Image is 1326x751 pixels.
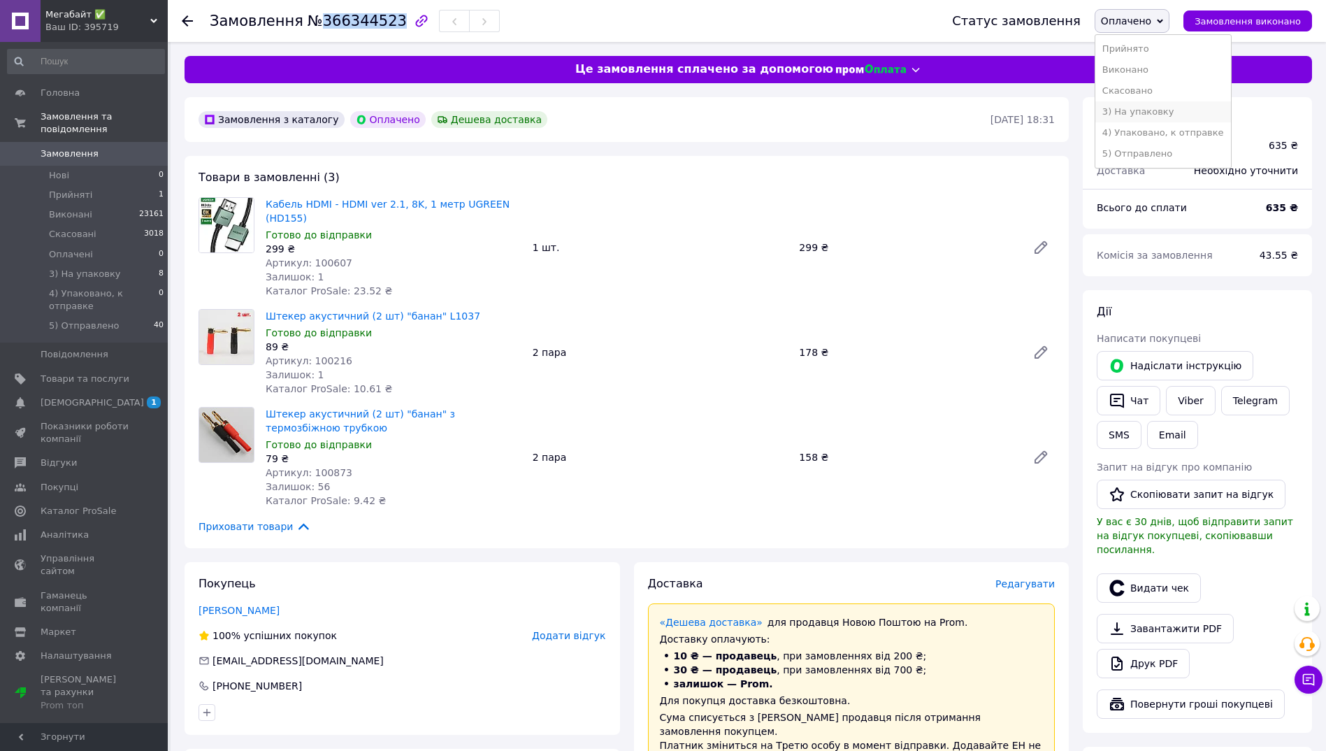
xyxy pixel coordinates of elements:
span: Мегабайт ✅ [45,8,150,21]
span: Редагувати [995,578,1055,589]
time: [DATE] 18:31 [990,114,1055,125]
div: 178 ₴ [793,343,1021,362]
li: Прийнято [1095,38,1231,59]
span: 3018 [144,228,164,241]
span: Замовлення та повідомлення [41,110,168,136]
img: Кабель HDMI - HDMI ver 2.1, 8K, 1 метр UGREEN (HD155) [199,198,254,252]
div: Доставку оплачують: [660,632,1044,646]
span: [DEMOGRAPHIC_DATA] [41,396,144,409]
span: 4) Упаковано, к отправке [49,287,159,313]
span: Доставка [1097,165,1145,176]
a: Редагувати [1027,234,1055,262]
span: Каталог ProSale: 9.42 ₴ [266,495,386,506]
span: Показники роботи компанії [41,420,129,445]
span: Артикул: 100873 [266,467,352,478]
span: Гаманець компанії [41,589,129,615]
span: 3) На упаковку [49,268,121,280]
span: залишок — Prom. [674,678,773,689]
span: Управління сайтом [41,552,129,578]
span: Товари та послуги [41,373,129,385]
span: Повідомлення [41,348,108,361]
span: 43.55 ₴ [1260,250,1298,261]
button: Email [1147,421,1198,449]
span: 30 ₴ — продавець [674,664,777,675]
button: SMS [1097,421,1141,449]
div: успішних покупок [199,629,337,643]
div: 158 ₴ [793,448,1021,467]
span: Покупець [199,577,256,590]
span: Артикул: 100216 [266,355,352,366]
div: 299 ₴ [266,242,521,256]
div: Для покупця доставка безкоштовна. [660,694,1044,708]
button: Видати чек [1097,573,1201,603]
li: , при замовленнях від 200 ₴; [660,649,1044,663]
span: Готово до відправки [266,327,372,338]
img: Штекер акустичний (2 шт) "банан" з термозбіжною трубкою [199,408,254,462]
span: 100% [212,630,240,641]
span: Оплачено [1101,15,1151,27]
span: Маркет [41,626,76,638]
img: Штекер акустичний (2 шт) "банан" L1037 [199,310,254,364]
span: Готово до відправки [266,439,372,450]
div: 635 ₴ [1269,138,1298,152]
span: 0 [159,169,164,182]
a: Кабель HDMI - HDMI ver 2.1, 8K, 1 метр UGREEN (HD155) [266,199,510,224]
span: Написати покупцеві [1097,333,1201,344]
a: [PERSON_NAME] [199,605,280,616]
span: Залишок: 1 [266,271,324,282]
span: Це замовлення сплачено за допомогою [575,62,833,78]
button: Надіслати інструкцію [1097,351,1253,380]
div: Дешева доставка [431,111,547,128]
span: Доставка [648,577,703,590]
a: Завантажити PDF [1097,614,1234,643]
span: Головна [41,87,80,99]
span: 40 [154,320,164,332]
a: Штекер акустичний (2 шт) "банан" з термозбіжною трубкою [266,408,455,434]
span: Аналітика [41,529,89,541]
span: Каталог ProSale: 23.52 ₴ [266,285,392,296]
li: Скасовано [1095,80,1231,101]
div: 1 шт. [527,238,794,257]
span: Відгуки [41,457,77,469]
span: Запит на відгук про компанію [1097,462,1252,473]
div: 299 ₴ [793,238,1021,257]
button: Замовлення виконано [1183,10,1312,31]
li: Виконано [1095,59,1231,80]
div: Prom топ [41,699,129,712]
span: 10 ₴ — продавець [674,650,777,661]
button: Повернути гроші покупцеві [1097,689,1285,719]
span: Товари в замовленні (3) [199,171,340,184]
span: 0 [159,248,164,261]
a: Друк PDF [1097,649,1190,678]
div: для продавця Новою Поштою на Prom. [660,615,1044,629]
span: Каталог ProSale: 10.61 ₴ [266,383,392,394]
span: №366344523 [308,13,407,29]
span: Дії [1097,305,1111,318]
span: У вас є 30 днів, щоб відправити запит на відгук покупцеві, скопіювавши посилання. [1097,516,1293,555]
div: 79 ₴ [266,452,521,466]
span: Приховати товари [199,519,311,534]
span: 1 [159,189,164,201]
a: Редагувати [1027,443,1055,471]
button: Чат [1097,386,1160,415]
a: Viber [1166,386,1215,415]
li: 5) Отправлено [1095,143,1231,164]
span: [EMAIL_ADDRESS][DOMAIN_NAME] [212,655,384,666]
div: Замовлення з каталогу [199,111,345,128]
span: Каталог ProSale [41,505,116,517]
span: Залишок: 56 [266,481,330,492]
span: 8 [159,268,164,280]
div: 89 ₴ [266,340,521,354]
div: Ваш ID: 395719 [45,21,168,34]
a: «Дешева доставка» [660,617,763,628]
span: Виконані [49,208,92,221]
div: Статус замовлення [952,14,1081,28]
span: Всього до сплати [1097,202,1187,213]
a: Штекер акустичний (2 шт) "банан" L1037 [266,310,480,322]
span: Артикул: 100607 [266,257,352,269]
button: Чат з покупцем [1295,666,1323,694]
input: Пошук [7,49,165,74]
li: 4) Упаковано, к отправке [1095,122,1231,143]
span: Прийняті [49,189,92,201]
span: [PERSON_NAME] та рахунки [41,673,129,712]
